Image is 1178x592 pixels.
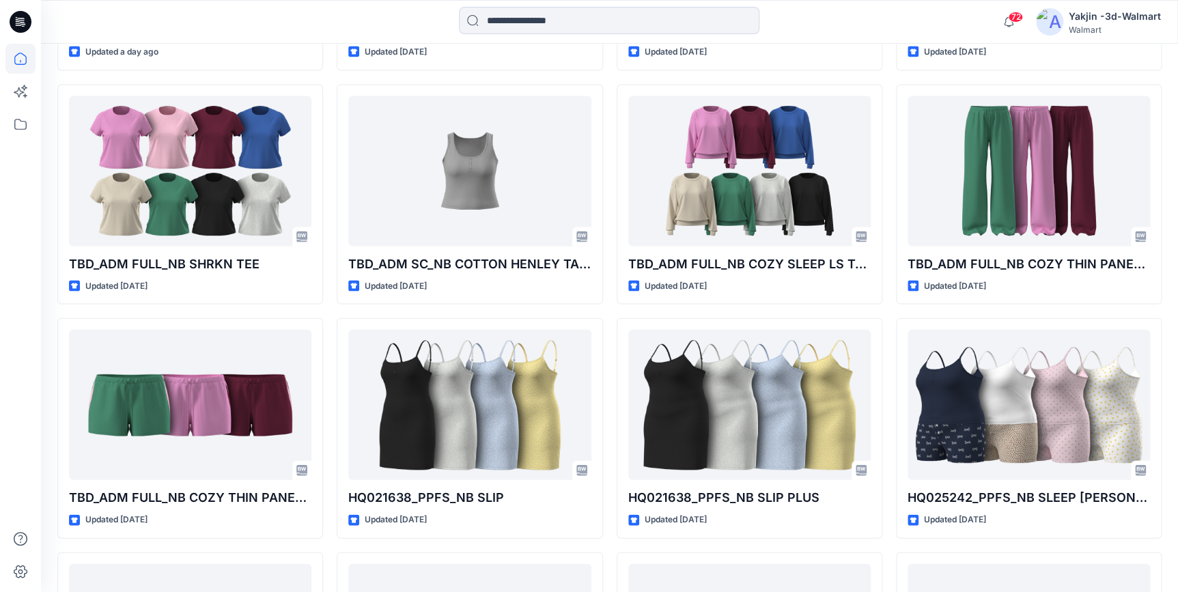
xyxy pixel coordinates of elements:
[348,330,591,480] a: HQ021638_PPFS_NB SLIP
[908,255,1150,274] p: TBD_ADM FULL_NB COZY THIN PANEL PANT
[908,96,1150,246] a: TBD_ADM FULL_NB COZY THIN PANEL PANT
[85,45,158,59] p: Updated a day ago
[1069,25,1161,35] div: Walmart
[1008,12,1023,23] span: 72
[628,330,871,480] a: HQ021638_PPFS_NB SLIP PLUS
[365,279,427,294] p: Updated [DATE]
[85,513,148,527] p: Updated [DATE]
[645,279,707,294] p: Updated [DATE]
[348,488,591,507] p: HQ021638_PPFS_NB SLIP
[628,488,871,507] p: HQ021638_PPFS_NB SLIP PLUS
[908,488,1150,507] p: HQ025242_PPFS_NB SLEEP [PERSON_NAME] SET PLUS
[628,96,871,246] a: TBD_ADM FULL_NB COZY SLEEP LS TOP
[924,45,986,59] p: Updated [DATE]
[69,330,311,480] a: TBD_ADM FULL_NB COZY THIN PANEL SHORT
[69,255,311,274] p: TBD_ADM FULL_NB SHRKN TEE
[365,45,427,59] p: Updated [DATE]
[628,255,871,274] p: TBD_ADM FULL_NB COZY SLEEP LS TOP
[645,513,707,527] p: Updated [DATE]
[924,513,986,527] p: Updated [DATE]
[645,45,707,59] p: Updated [DATE]
[924,279,986,294] p: Updated [DATE]
[85,279,148,294] p: Updated [DATE]
[908,330,1150,480] a: HQ025242_PPFS_NB SLEEP CAMI BOXER SET PLUS
[365,513,427,527] p: Updated [DATE]
[1036,8,1063,36] img: avatar
[348,255,591,274] p: TBD_ADM SC_NB COTTON HENLEY TANK
[69,96,311,246] a: TBD_ADM FULL_NB SHRKN TEE
[69,488,311,507] p: TBD_ADM FULL_NB COZY THIN PANEL SHORT
[348,96,591,246] a: TBD_ADM SC_NB COTTON HENLEY TANK
[1069,8,1161,25] div: Yakjin -3d-Walmart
